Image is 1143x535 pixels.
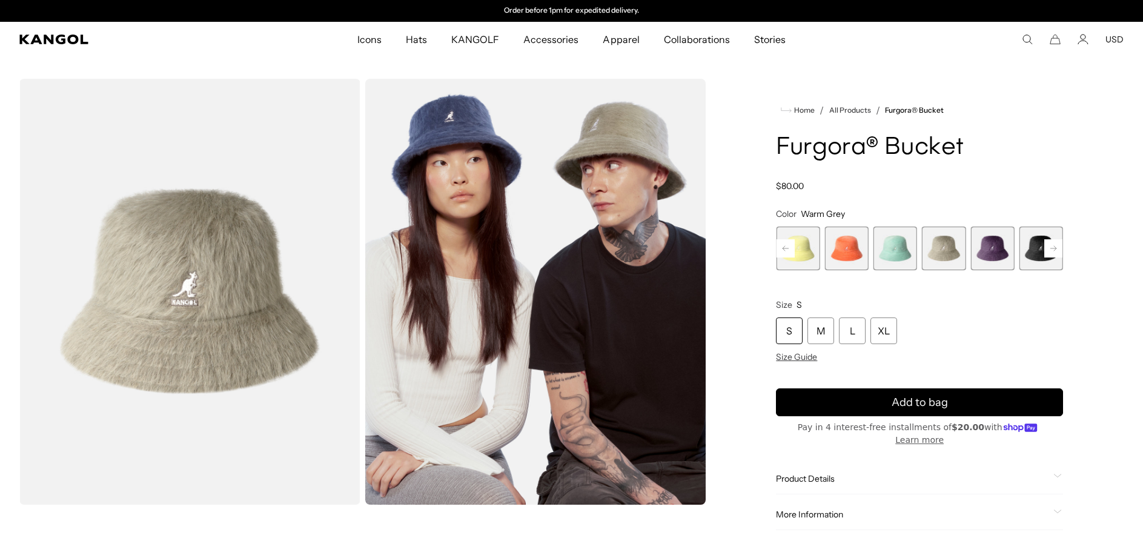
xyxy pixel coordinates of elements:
label: Warm Grey [922,227,966,270]
a: Accessories [511,22,591,57]
span: Size Guide [776,351,817,362]
a: Icons [345,22,394,57]
button: Add to bag [776,388,1063,416]
span: Stories [754,22,786,57]
span: KANGOLF [451,22,499,57]
span: Warm Grey [801,208,845,219]
div: L [839,317,866,344]
div: 6 of 10 [970,227,1014,270]
div: 3 of 10 [825,227,869,270]
span: Collaborations [664,22,730,57]
label: Butter Chiffon [776,227,820,270]
a: KANGOLF [439,22,511,57]
p: Order before 1pm for expedited delivery. [504,6,639,16]
span: Hats [406,22,427,57]
li: / [815,103,824,118]
a: Stories [742,22,798,57]
span: More Information [776,509,1049,520]
label: Black [1019,227,1063,270]
a: Home [781,105,815,116]
span: Apparel [603,22,639,57]
span: $80.00 [776,181,804,191]
span: Accessories [523,22,578,57]
div: 5 of 10 [922,227,966,270]
span: Add to bag [892,394,948,411]
label: Deep Plum [970,227,1014,270]
img: color-warm-grey [19,79,360,505]
a: Collaborations [652,22,742,57]
div: XL [870,317,897,344]
div: M [807,317,834,344]
span: Color [776,208,797,219]
a: Kangol [19,35,236,44]
button: USD [1105,34,1124,45]
product-gallery: Gallery Viewer [19,79,706,505]
div: 2 of 2 [447,6,697,16]
li: / [871,103,880,118]
div: Announcement [447,6,697,16]
span: Icons [357,22,382,57]
a: All Products [829,106,871,115]
slideshow-component: Announcement bar [447,6,697,16]
a: Furgora® Bucket [885,106,944,115]
div: 7 of 10 [1019,227,1063,270]
span: Size [776,299,792,310]
a: Apparel [591,22,651,57]
nav: breadcrumbs [776,103,1063,118]
span: Product Details [776,473,1049,484]
span: Home [792,106,815,115]
button: Cart [1050,34,1061,45]
div: S [776,317,803,344]
h1: Furgora® Bucket [776,135,1063,161]
div: 4 of 10 [873,227,917,270]
a: Account [1078,34,1088,45]
div: 2 of 10 [776,227,820,270]
span: S [797,299,802,310]
label: Coral Flame [825,227,869,270]
label: Aquatic [873,227,917,270]
a: Hats [394,22,439,57]
summary: Search here [1022,34,1033,45]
